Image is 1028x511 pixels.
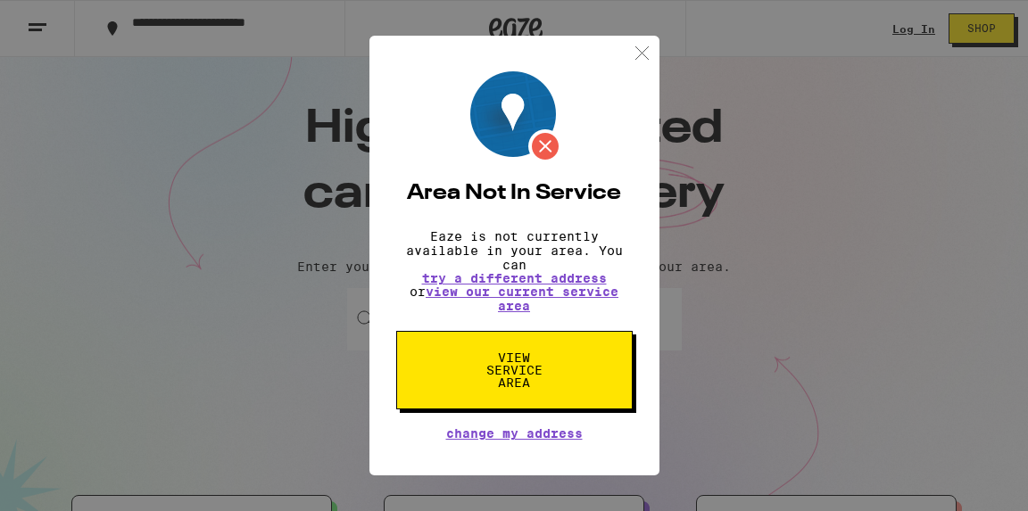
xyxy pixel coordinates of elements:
span: View Service Area [468,351,560,389]
img: close.svg [631,42,653,64]
p: Eaze is not currently available in your area. You can or [396,229,633,313]
a: View Service Area [396,350,633,365]
img: Location [470,71,562,163]
button: Change My Address [446,427,583,440]
h2: Area Not In Service [396,183,633,204]
a: view our current service area [426,284,618,313]
span: Hi. Need any help? [11,12,128,27]
button: try a different address [422,272,607,284]
button: View Service Area [396,331,633,409]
